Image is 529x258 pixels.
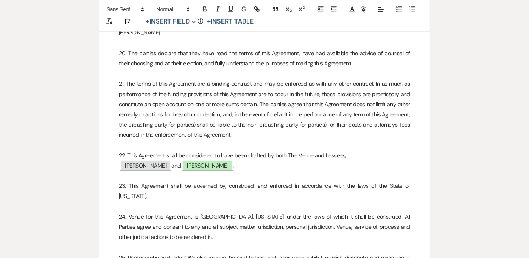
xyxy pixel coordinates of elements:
[119,48,410,69] p: 20. The parties declare that they have read the terms of this Agreement, have had available the a...
[375,5,387,15] span: Alignment
[346,5,358,15] span: Text Color
[204,17,256,27] button: +Insert Table
[120,160,171,170] span: [PERSON_NAME]
[119,212,410,243] p: 24. Venue for this Agreement is [GEOGRAPHIC_DATA], [US_STATE], under the laws of which it shall b...
[182,160,233,170] span: [PERSON_NAME]
[119,181,410,201] p: 23. This Agreement shall be governed by, construed, and enforced in accordance with the laws of t...
[153,5,192,15] span: Header Formats
[119,79,410,140] p: 21. The terms of this Agreement are a binding contract and may be enforced as with any other cont...
[146,19,149,25] span: +
[119,161,410,171] p: and .
[207,19,211,25] span: +
[119,150,410,161] p: 22. This Agreement shall be considered to have been drafted by both The Venue and Lessees,
[358,5,369,15] span: Text Background Color
[143,17,199,27] button: Insert Field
